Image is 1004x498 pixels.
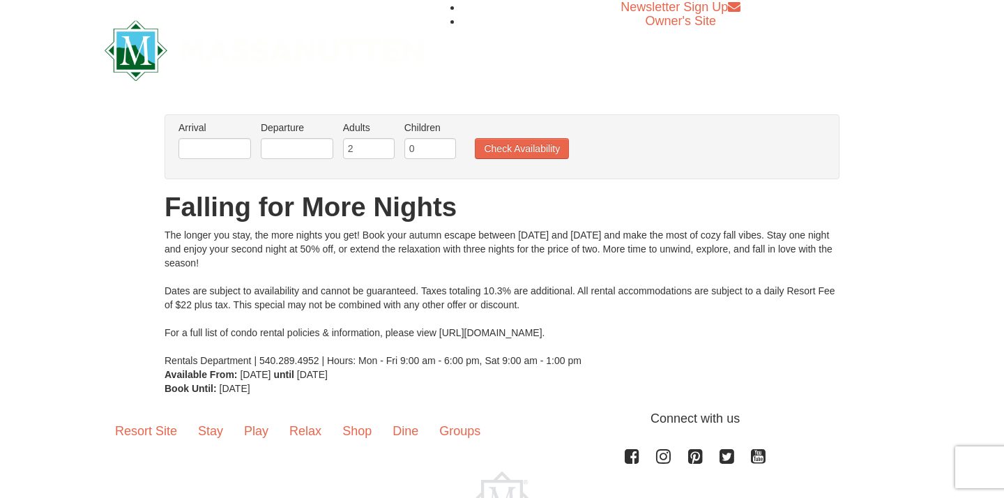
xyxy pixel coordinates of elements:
[165,193,839,221] h1: Falling for More Nights
[105,32,424,65] a: Massanutten Resort
[234,409,279,453] a: Play
[273,369,294,380] strong: until
[240,369,271,380] span: [DATE]
[165,383,217,394] strong: Book Until:
[279,409,332,453] a: Relax
[178,121,251,135] label: Arrival
[332,409,382,453] a: Shop
[646,14,716,28] a: Owner's Site
[165,228,839,368] div: The longer you stay, the more nights you get! Book your autumn escape between [DATE] and [DATE] a...
[165,369,238,380] strong: Available From:
[105,409,899,428] p: Connect with us
[382,409,429,453] a: Dine
[220,383,250,394] span: [DATE]
[105,409,188,453] a: Resort Site
[261,121,333,135] label: Departure
[429,409,491,453] a: Groups
[404,121,456,135] label: Children
[105,20,424,81] img: Massanutten Resort Logo
[475,138,569,159] button: Check Availability
[297,369,328,380] span: [DATE]
[188,409,234,453] a: Stay
[343,121,395,135] label: Adults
